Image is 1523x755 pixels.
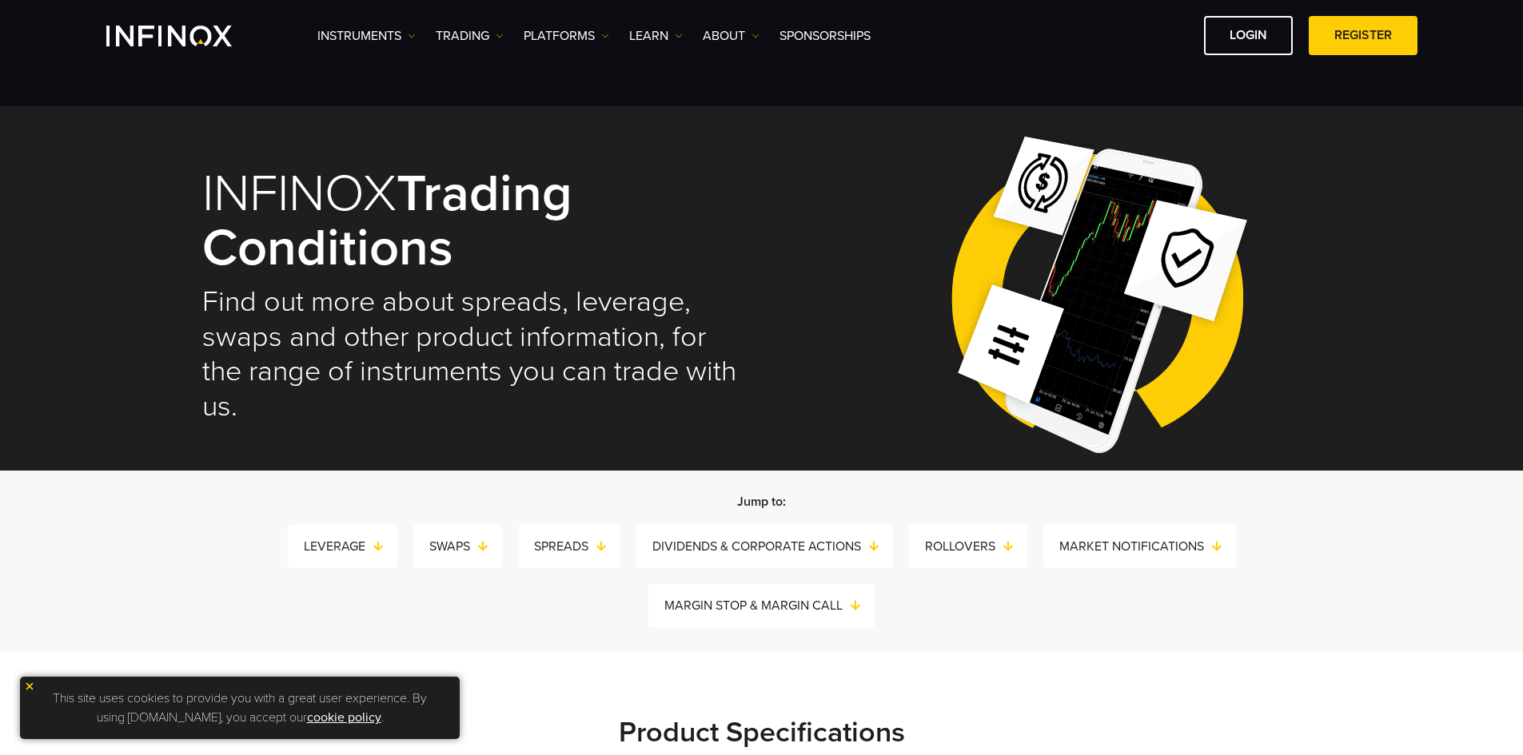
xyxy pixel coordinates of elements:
a: SPREADS [534,535,620,558]
a: MARGIN STOP & MARGIN CALL [664,594,875,617]
a: DIVIDENDS & CORPORATE ACTIONS [652,535,893,558]
a: LOGIN [1204,16,1293,55]
strong: Jump to: [737,494,786,510]
a: MARKET NOTIFICATIONS [1059,535,1236,558]
a: SPONSORSHIPS [779,26,871,46]
h1: INFINOX [202,167,740,276]
strong: Trading conditions [202,162,572,280]
p: This site uses cookies to provide you with a great user experience. By using [DOMAIN_NAME], you a... [28,685,452,731]
a: SWAPS [429,535,502,558]
img: yellow close icon [24,681,35,692]
a: Learn [629,26,683,46]
a: TRADING [436,26,504,46]
a: ABOUT [703,26,760,46]
a: cookie policy [307,709,381,725]
strong: Product Specifications [619,715,905,749]
a: INFINOX Logo [106,26,269,46]
a: LEVERAGE [304,535,397,558]
a: REGISTER [1309,16,1417,55]
h2: Find out more about spreads, leverage, swaps and other product information, for the range of inst... [202,284,740,425]
a: Instruments [317,26,416,46]
a: ROLLOVERS [925,535,1027,558]
a: PLATFORMS [524,26,609,46]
